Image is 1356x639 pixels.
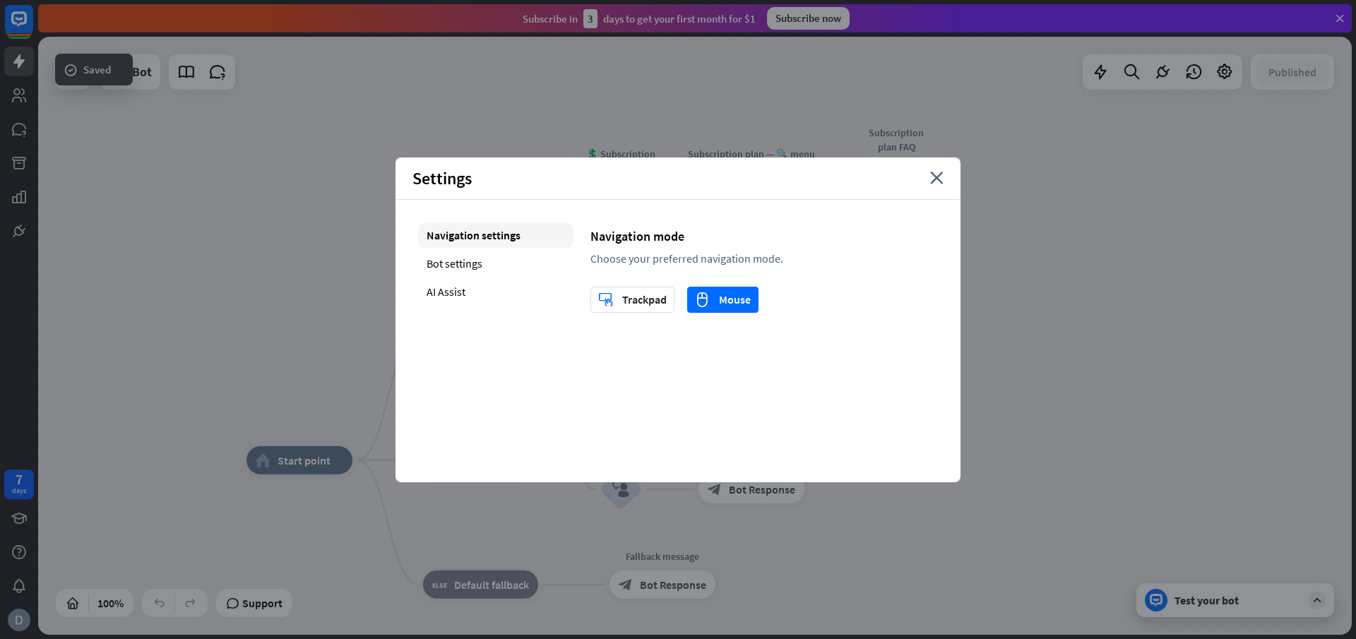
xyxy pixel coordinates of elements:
div: Trackpad [598,287,667,312]
div: Bot settings [418,251,573,276]
div: Subscribe now [767,7,850,30]
button: trackpadTrackpad [590,287,674,313]
div: days [12,486,26,496]
div: 3 [583,9,597,28]
div: 7 [16,473,23,486]
div: Navigation mode [590,228,938,244]
i: trackpad [598,292,613,307]
div: Navigation settings [418,222,573,248]
div: Mouse [695,287,751,312]
i: close [930,172,944,184]
button: mouseMouse [687,287,759,313]
div: Choose your preferred navigation mode. [590,251,938,265]
i: mouse [695,292,710,307]
span: Settings [412,167,472,189]
div: AI Assist [418,279,573,304]
button: Open LiveChat chat widget [11,6,54,48]
div: Subscribe in days to get your first month for $1 [523,9,756,28]
a: 7 days [4,470,34,499]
